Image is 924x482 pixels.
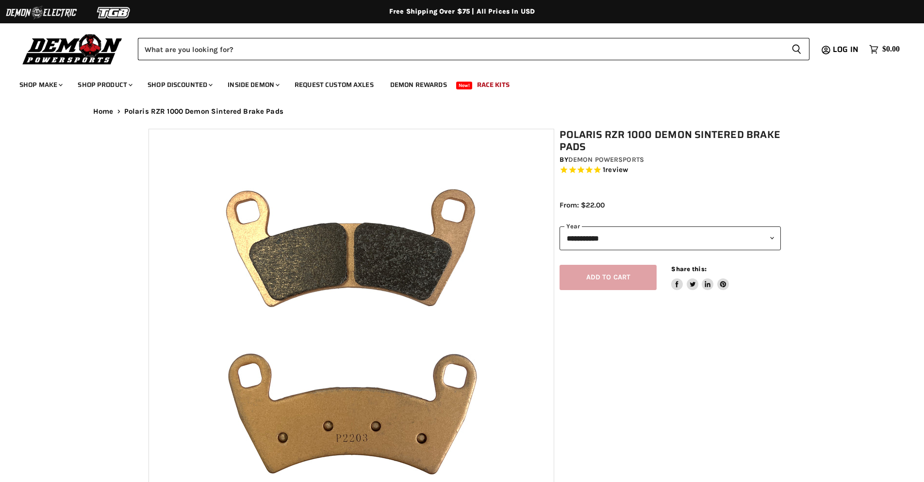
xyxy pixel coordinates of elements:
[560,155,781,165] div: by
[605,166,628,174] span: review
[138,38,809,60] form: Product
[138,38,784,60] input: Search
[140,75,218,95] a: Shop Discounted
[78,3,150,22] img: TGB Logo 2
[784,38,809,60] button: Search
[70,75,138,95] a: Shop Product
[671,265,729,291] aside: Share this:
[560,226,781,250] select: year
[560,201,605,209] span: From: $22.00
[568,155,644,164] a: Demon Powersports
[124,107,283,116] span: Polaris RZR 1000 Demon Sintered Brake Pads
[12,75,68,95] a: Shop Make
[12,71,897,95] ul: Main menu
[19,32,126,66] img: Demon Powersports
[74,7,850,16] div: Free Shipping Over $75 | All Prices In USD
[560,129,781,153] h1: Polaris RZR 1000 Demon Sintered Brake Pads
[603,166,628,174] span: 1 reviews
[74,107,850,116] nav: Breadcrumbs
[220,75,285,95] a: Inside Demon
[383,75,454,95] a: Demon Rewards
[456,82,473,89] span: New!
[560,165,781,175] span: Rated 5.0 out of 5 stars 1 reviews
[882,45,900,54] span: $0.00
[833,43,858,55] span: Log in
[93,107,114,116] a: Home
[5,3,78,22] img: Demon Electric Logo 2
[828,45,864,54] a: Log in
[864,42,905,56] a: $0.00
[287,75,381,95] a: Request Custom Axles
[470,75,517,95] a: Race Kits
[671,265,706,273] span: Share this:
